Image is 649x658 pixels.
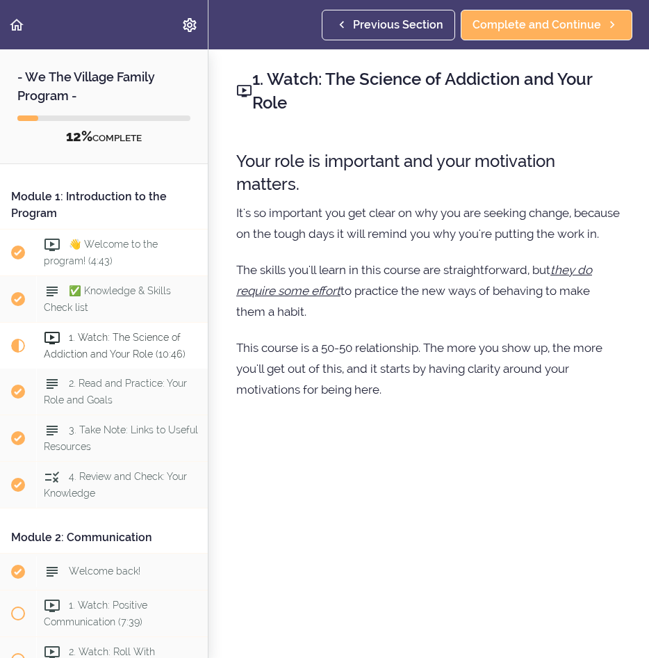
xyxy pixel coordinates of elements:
[8,17,25,33] svg: Back to course curriculum
[69,565,140,577] span: Welcome back!
[44,239,158,266] span: 👋 Welcome to the program! (4:43)
[236,259,621,322] p: The skills you'll learn in this course are straightforward, but to practice the new ways of behav...
[44,285,171,312] span: ✅ Knowledge & Skills Check list
[44,424,198,451] span: 3. Take Note: Links to Useful Resources
[461,10,632,40] a: Complete and Continue
[44,378,187,405] span: 2. Read and Practice: Your Role and Goals
[353,17,443,33] span: Previous Section
[236,67,621,115] h2: 1. Watch: The Science of Addiction and Your Role
[44,471,187,498] span: 4. Review and Check: Your Knowledge
[44,332,186,359] span: 1. Watch: The Science of Addiction and Your Role (10:46)
[44,600,147,627] span: 1. Watch: Positive Communication (7:39)
[236,436,621,653] iframe: Video Player
[236,150,621,195] h3: Your role is important and your motivation matters.
[236,337,621,400] p: This course is a 50-50 relationship. The more you show up, the more you'll get out of this, and i...
[473,17,601,33] span: Complete and Continue
[181,17,198,33] svg: Settings Menu
[17,128,190,146] div: COMPLETE
[66,128,92,145] span: 12%
[322,10,455,40] a: Previous Section
[236,202,621,244] p: It's so important you get clear on why you are seeking change, because on the tough days it will ...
